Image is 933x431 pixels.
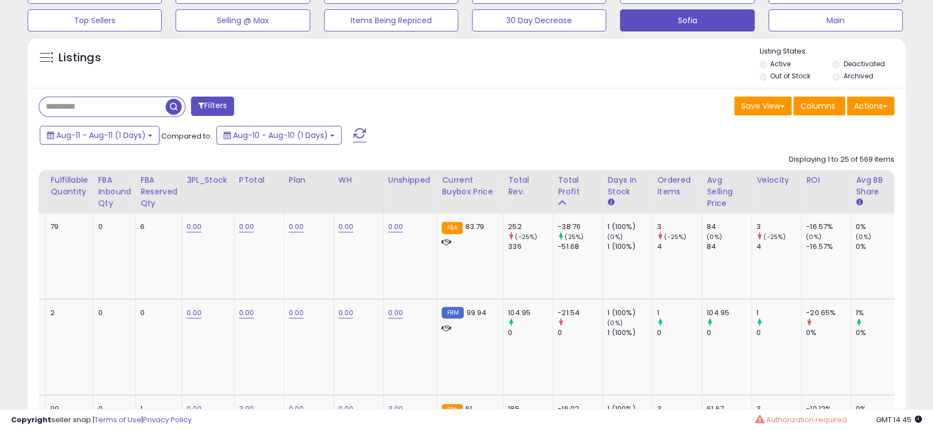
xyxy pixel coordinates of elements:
[508,242,553,252] div: 336
[50,174,88,198] div: Fulfillable Quantity
[338,174,379,186] div: WH
[607,198,614,207] small: Days In Stock.
[383,170,437,214] th: CSV column name: cust_attr_4_Unshipped
[768,9,903,31] button: Main
[558,308,602,318] div: -21.54
[844,71,873,81] label: Archived
[333,170,383,214] th: CSV column name: cust_attr_2_WH
[801,100,835,111] span: Columns
[770,71,810,81] label: Out of Stock
[756,222,801,232] div: 3
[187,221,202,232] a: 0.00
[558,174,598,198] div: Total Profit
[756,174,797,186] div: Velocity
[59,50,101,66] h5: Listings
[191,97,234,116] button: Filters
[806,222,851,232] div: -16.57%
[806,174,846,186] div: ROI
[756,328,801,338] div: 0
[856,198,862,207] small: Avg BB Share.
[657,222,702,232] div: 3
[876,414,922,425] span: 2025-08-12 14:45 GMT
[707,222,751,232] div: 84
[607,318,623,327] small: (0%)
[508,174,548,198] div: Total Rev.
[856,308,900,318] div: 1%
[789,155,894,165] div: Displaying 1 to 25 of 569 items
[508,308,553,318] div: 104.95
[239,307,255,318] a: 0.00
[856,232,871,241] small: (0%)
[239,174,279,186] div: PTotal
[607,308,652,318] div: 1 (100%)
[442,174,499,198] div: Current Buybox Price
[143,414,192,425] a: Privacy Policy
[607,242,652,252] div: 1 (100%)
[289,221,304,232] a: 0.00
[558,242,602,252] div: -51.68
[734,97,792,115] button: Save View
[707,242,751,252] div: 84
[11,415,192,425] div: seller snap | |
[11,414,51,425] strong: Copyright
[388,307,404,318] a: 0.00
[234,170,284,214] th: CSV column name: cust_attr_1_PTotal
[1,174,41,209] div: Avg Win Price 24h.
[176,9,310,31] button: Selling @ Max
[182,170,234,214] th: CSV column name: cust_attr_3_3PL_Stock
[442,222,462,234] small: FBA
[664,232,686,241] small: (-25%)
[284,170,333,214] th: CSV column name: cust_attr_5_Plan
[806,308,851,318] div: -20.65%
[94,414,141,425] a: Terms of Use
[56,130,146,141] span: Aug-11 - Aug-11 (1 Days)
[140,308,173,318] div: 0
[239,221,255,232] a: 0.00
[770,59,791,68] label: Active
[233,130,328,141] span: Aug-10 - Aug-10 (1 Days)
[472,9,606,31] button: 30 Day Decrease
[508,328,553,338] div: 0
[607,222,652,232] div: 1 (100%)
[338,221,354,232] a: 0.00
[707,232,722,241] small: (0%)
[140,222,173,232] div: 6
[28,9,162,31] button: Top Sellers
[558,222,602,232] div: -38.76
[657,242,702,252] div: 4
[764,232,786,241] small: (-25%)
[388,174,433,186] div: Unshipped
[216,126,342,145] button: Aug-10 - Aug-10 (1 Days)
[657,328,702,338] div: 0
[508,222,553,232] div: 252
[50,222,84,232] div: 79
[98,174,131,209] div: FBA inbound Qty
[760,46,905,57] p: Listing States:
[756,242,801,252] div: 4
[40,126,160,145] button: Aug-11 - Aug-11 (1 Days)
[607,232,623,241] small: (0%)
[856,222,900,232] div: 0%
[515,232,537,241] small: (-25%)
[187,174,230,186] div: 3PL_Stock
[856,242,900,252] div: 0%
[793,97,845,115] button: Columns
[856,174,896,198] div: Avg BB Share
[707,308,751,318] div: 104.95
[442,307,463,318] small: FBM
[98,308,127,318] div: 0
[466,307,487,318] span: 99.94
[565,232,584,241] small: (25%)
[620,9,754,31] button: Sofia
[558,328,602,338] div: 0
[657,174,697,198] div: Ordered Items
[289,307,304,318] a: 0.00
[607,328,652,338] div: 1 (100%)
[465,221,485,232] span: 83.79
[324,9,458,31] button: Items Being Repriced
[657,308,702,318] div: 1
[806,232,821,241] small: (0%)
[98,222,127,232] div: 0
[806,328,851,338] div: 0%
[844,59,885,68] label: Deactivated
